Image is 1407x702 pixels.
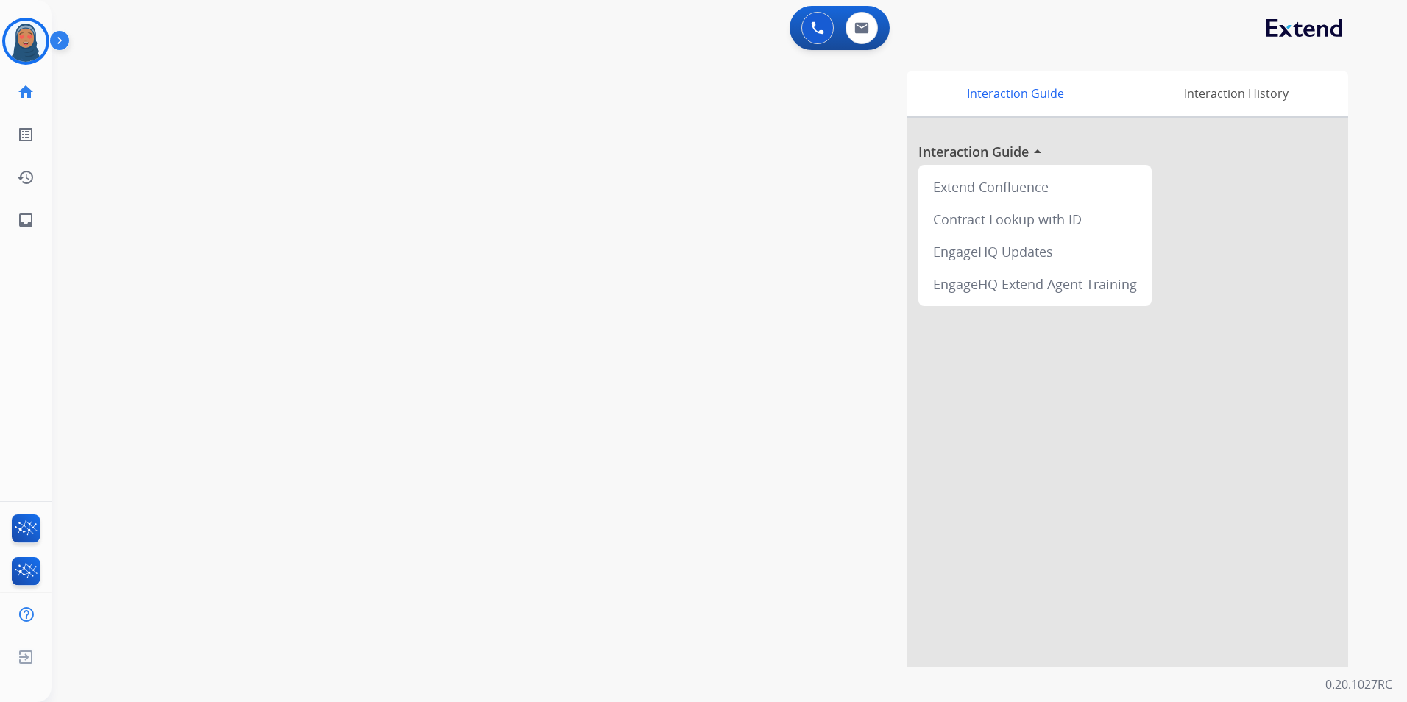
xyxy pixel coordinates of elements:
[924,268,1146,300] div: EngageHQ Extend Agent Training
[17,126,35,143] mat-icon: list_alt
[1325,676,1392,693] p: 0.20.1027RC
[924,171,1146,203] div: Extend Confluence
[17,83,35,101] mat-icon: home
[17,211,35,229] mat-icon: inbox
[907,71,1124,116] div: Interaction Guide
[924,203,1146,235] div: Contract Lookup with ID
[17,169,35,186] mat-icon: history
[5,21,46,62] img: avatar
[924,235,1146,268] div: EngageHQ Updates
[1124,71,1348,116] div: Interaction History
